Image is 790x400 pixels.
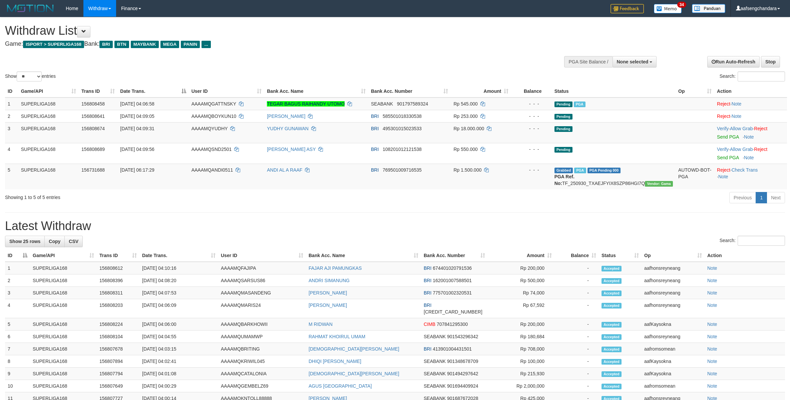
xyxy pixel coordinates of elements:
span: BRI [371,114,379,119]
th: ID [5,85,18,97]
span: [DATE] 04:06:58 [120,101,154,107]
th: Game/API: activate to sort column ascending [30,249,97,262]
span: Copy 674401020791536 to clipboard [433,265,472,271]
td: AAAAMQUMAMWP [218,331,306,343]
td: aafKaysokna [642,355,705,368]
th: Op: activate to sort column ascending [676,85,714,97]
a: Note [707,359,717,364]
td: 10 [5,380,30,392]
span: Marked by aafandaneth [574,102,585,107]
b: PGA Ref. No: [554,174,574,186]
td: 156807894 [97,355,139,368]
span: 156808689 [81,147,105,152]
img: Feedback.jpg [611,4,644,13]
span: [DATE] 04:09:05 [120,114,154,119]
td: SUPERLIGA168 [30,287,97,299]
span: BRI [371,147,379,152]
td: 156808224 [97,318,139,331]
td: [DATE] 04:06:00 [139,318,218,331]
th: User ID: activate to sort column ascending [218,249,306,262]
span: BRI [99,41,112,48]
td: [DATE] 04:06:09 [139,299,218,318]
td: 156808104 [97,331,139,343]
a: Note [707,265,717,271]
span: Accepted [602,359,622,365]
span: · [730,126,754,131]
span: 156808641 [81,114,105,119]
td: 156807794 [97,368,139,380]
input: Search: [738,236,785,246]
span: Accepted [602,290,622,296]
a: Note [707,303,717,308]
td: 8 [5,355,30,368]
td: AAAAMQCATALONIA [218,368,306,380]
td: [DATE] 04:02:41 [139,355,218,368]
a: Note [718,174,728,179]
td: 156808311 [97,287,139,299]
span: CSV [69,239,78,244]
th: Balance: activate to sort column ascending [554,249,599,262]
th: User ID: activate to sort column ascending [189,85,265,97]
td: SUPERLIGA168 [30,262,97,274]
td: - [554,355,599,368]
td: Rp 74,000 [488,287,554,299]
div: - - - [514,113,549,120]
td: aafromsomean [642,380,705,392]
td: SUPERLIGA168 [30,343,97,355]
td: 156808203 [97,299,139,318]
span: BRI [424,303,431,308]
span: BRI [371,167,379,173]
div: - - - [514,167,549,173]
div: - - - [514,125,549,132]
td: 1 [5,97,18,110]
a: YUDHY GUNAWAN [267,126,309,131]
a: Reject [717,114,730,119]
span: SEABANK [424,334,446,339]
a: Stop [761,56,780,67]
span: Accepted [602,371,622,377]
span: Accepted [602,266,622,271]
td: AAAAMQMARIS24 [218,299,306,318]
span: Copy 495301015023533 to clipboard [383,126,422,131]
span: Pending [554,114,572,120]
span: Accepted [602,278,622,284]
td: 7 [5,343,30,355]
a: Note [707,278,717,283]
td: TF_250930_TXAEJFYIX8SZP86HGI7Q [552,164,676,189]
span: SEABANK [424,371,446,376]
th: Trans ID: activate to sort column ascending [97,249,139,262]
td: [DATE] 04:04:55 [139,331,218,343]
td: Rp 708,000 [488,343,554,355]
span: [DATE] 06:17:29 [120,167,154,173]
th: Bank Acc. Number: activate to sort column ascending [368,85,451,97]
td: Rp 100,000 [488,355,554,368]
span: Rp 550.000 [453,147,477,152]
label: Search: [720,236,785,246]
a: Reject [717,101,730,107]
td: 5 [5,318,30,331]
label: Search: [720,71,785,81]
h1: Latest Withdraw [5,219,785,233]
td: 4 [5,299,30,318]
a: Note [707,334,717,339]
span: 156808458 [81,101,105,107]
td: aafhonsreyneang [642,331,705,343]
a: Note [707,371,717,376]
td: - [554,274,599,287]
td: · · [714,122,787,143]
td: SUPERLIGA168 [18,97,79,110]
td: 156807649 [97,380,139,392]
a: Send PGA [717,155,739,160]
a: Note [732,114,742,119]
th: Bank Acc. Number: activate to sort column ascending [421,249,488,262]
h1: Withdraw List [5,24,520,37]
a: Note [707,383,717,389]
a: Check Trans [732,167,758,173]
span: Copy 775701002320531 to clipboard [433,290,472,295]
td: - [554,331,599,343]
a: RAHMAT KHOIRUL UMAM [309,334,365,339]
a: M RIDWAN [309,322,333,327]
td: 156808396 [97,274,139,287]
span: PANIN [181,41,200,48]
span: Copy 901694409924 to clipboard [447,383,478,389]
